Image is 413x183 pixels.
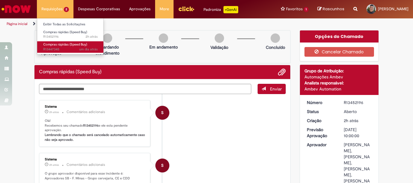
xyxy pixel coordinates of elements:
[86,34,98,39] span: 2h atrás
[37,41,104,52] a: Aberto R13447345 : Compras rápidas (Speed Buy)
[300,30,379,43] div: Opções do Chamado
[49,163,59,167] time: 27/08/2025 12:22:15
[83,123,99,128] b: R13452196
[344,99,372,106] div: R13452196
[7,21,28,26] a: Página inicial
[86,34,98,39] time: 27/08/2025 12:22:08
[304,86,374,92] div: Ambev Automation
[302,127,340,139] dt: Previsão Aprovação
[278,68,286,76] button: Adicionar anexos
[79,47,98,52] time: 26/08/2025 10:19:01
[302,109,340,115] dt: Status
[41,6,63,12] span: Requisições
[270,86,282,92] span: Enviar
[323,6,344,12] span: Rascunhos
[155,106,169,120] div: System
[49,163,59,167] span: 2h atrás
[304,7,308,12] span: 1
[67,162,105,167] small: Comentários adicionais
[378,6,408,11] span: [PERSON_NAME]
[302,142,340,148] dt: Aprovador
[178,4,194,13] img: click_logo_yellow_360x200.png
[103,33,112,43] img: img-circle-grey.png
[64,7,69,12] span: 2
[161,158,164,173] span: S
[78,6,120,12] span: Despesas Corporativas
[43,47,98,52] span: R13447345
[344,109,372,115] div: Aberto
[215,33,224,43] img: img-circle-grey.png
[67,109,105,115] small: Comentários adicionais
[39,69,102,75] h2: Compras rápidas (Speed Buy) Histórico de tíquete
[129,6,151,12] span: Aprovações
[203,6,238,13] div: Padroniza
[304,80,374,86] div: Analista responsável:
[210,44,228,50] p: Validação
[1,3,32,15] img: ServiceNow
[304,68,374,74] div: Grupo de Atribuição:
[45,133,146,142] b: Lembrando que o chamado será cancelado automaticamente caso não seja aprovado.
[49,110,59,114] time: 27/08/2025 12:22:18
[39,84,251,94] textarea: Digite sua mensagem aqui...
[271,33,280,43] img: img-circle-grey.png
[344,127,372,139] div: [DATE] 10:00:00
[43,42,87,47] span: Compras rápidas (Speed Buy)
[302,99,340,106] dt: Número
[45,105,145,109] div: Sistema
[161,106,164,120] span: S
[93,44,122,56] p: Aguardando atendimento
[79,47,98,52] span: um dia atrás
[43,30,87,34] span: Compras rápidas (Speed Buy)
[266,44,285,50] p: Concluído
[344,118,358,123] span: 2h atrás
[160,6,169,12] span: More
[155,159,169,172] div: System
[37,18,104,55] ul: Requisições
[49,110,59,114] span: 2h atrás
[258,84,286,94] button: Enviar
[344,118,372,124] div: 27/08/2025 12:22:06
[45,171,145,181] p: O grupo aprovador disponível para esse incidente é: Aprovadores SB - F. Minas - Grupo cervejaria,...
[304,74,374,80] div: Automações Ambev
[159,33,168,43] img: img-circle-grey.png
[37,29,104,40] a: Aberto R13452196 : Compras rápidas (Speed Buy)
[5,18,271,30] ul: Trilhas de página
[302,118,340,124] dt: Criação
[149,44,178,50] p: Em andamento
[43,34,98,39] span: R13452196
[37,21,104,28] a: Exibir Todas as Solicitações
[344,118,358,123] time: 27/08/2025 12:22:06
[223,6,238,13] p: +GenAi
[286,6,303,12] span: Favoritos
[317,6,344,12] a: Rascunhos
[45,118,145,142] p: Olá! Recebemos seu chamado e ele esta pendente aprovação.
[45,158,145,161] div: Sistema
[304,47,374,57] button: Cancelar Chamado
